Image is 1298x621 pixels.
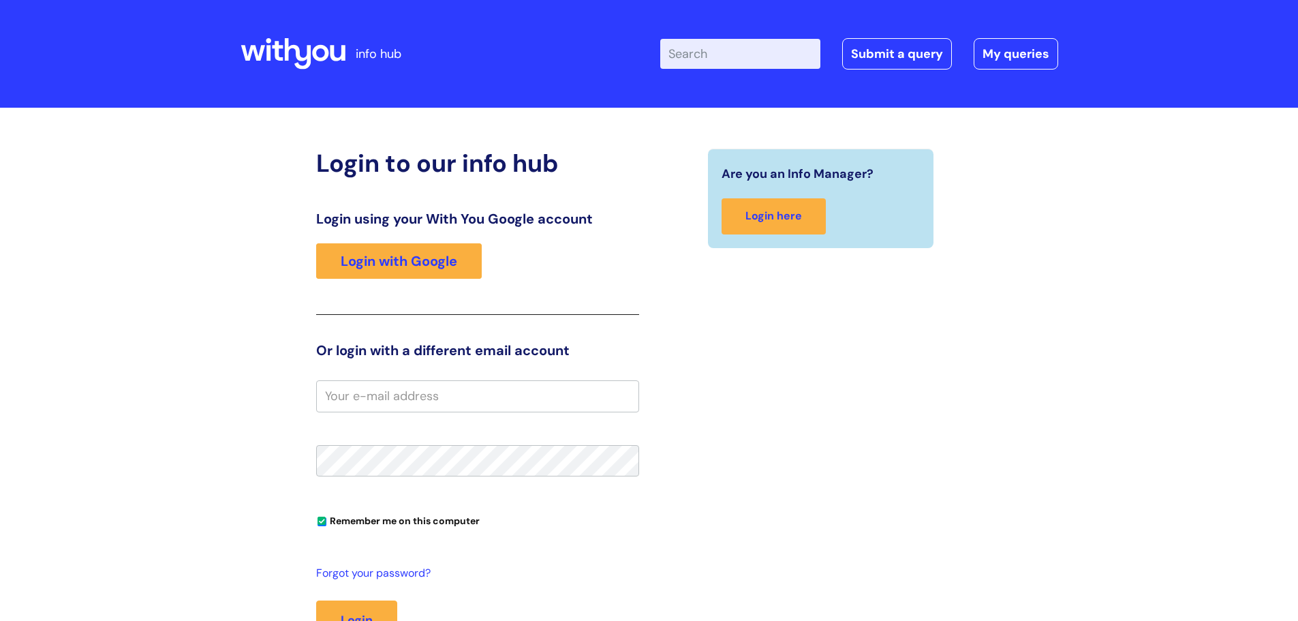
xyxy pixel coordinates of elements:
a: Submit a query [842,38,952,70]
h3: Login using your With You Google account [316,211,639,227]
label: Remember me on this computer [316,512,480,527]
input: Your e-mail address [316,380,639,412]
span: Are you an Info Manager? [722,163,874,185]
a: Forgot your password? [316,564,632,584]
div: You can uncheck this option if you're logging in from a shared device [316,509,639,531]
a: My queries [974,38,1058,70]
a: Login with Google [316,243,482,279]
p: info hub [356,43,401,65]
h3: Or login with a different email account [316,342,639,359]
input: Remember me on this computer [318,517,326,526]
input: Search [660,39,820,69]
a: Login here [722,198,826,234]
h2: Login to our info hub [316,149,639,178]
